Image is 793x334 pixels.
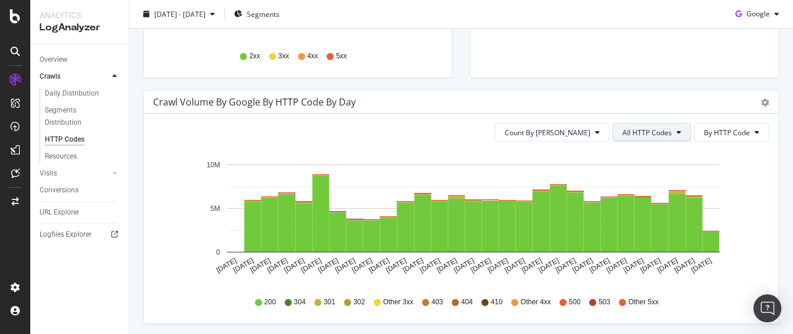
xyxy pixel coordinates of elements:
span: Other 5xx [628,297,659,307]
button: All HTTP Codes [613,123,691,142]
text: [DATE] [486,256,509,275]
a: Crawls [40,71,109,83]
span: Google [746,9,770,19]
span: 403 [431,297,443,307]
div: Segments Distribution [45,104,109,129]
span: 404 [461,297,473,307]
text: [DATE] [283,256,306,275]
div: gear [761,99,769,107]
text: [DATE] [520,256,543,275]
a: Daily Distribution [45,87,121,100]
text: [DATE] [232,256,255,275]
span: By HTTP Code [704,128,750,138]
a: Conversions [40,184,121,196]
text: [DATE] [300,256,323,275]
div: Conversions [40,184,79,196]
span: [DATE] - [DATE] [154,9,206,19]
text: 0 [216,248,220,256]
span: Count By Day [505,128,590,138]
span: 304 [294,297,306,307]
button: By HTTP Code [694,123,769,142]
span: All HTTP Codes [622,128,672,138]
div: HTTP Codes [45,133,84,146]
text: [DATE] [503,256,526,275]
a: URL Explorer [40,206,121,219]
text: 10M [207,161,220,169]
span: 302 [353,297,365,307]
div: LogAnalyzer [40,21,119,34]
text: [DATE] [469,256,493,275]
a: Logfiles Explorer [40,228,121,241]
div: Resources [45,150,77,163]
div: Crawl Volume by google by HTTP Code by Day [153,96,356,108]
a: Visits [40,167,109,180]
text: [DATE] [588,256,611,275]
svg: A chart. [153,151,769,286]
span: 200 [264,297,276,307]
span: Other 3xx [383,297,413,307]
text: [DATE] [673,256,696,275]
div: Analytics [40,9,119,21]
text: [DATE] [571,256,594,275]
text: [DATE] [537,256,561,275]
text: [DATE] [622,256,645,275]
text: [DATE] [554,256,578,275]
span: 410 [491,297,502,307]
button: Segments [229,5,284,23]
span: 500 [569,297,580,307]
span: 503 [599,297,610,307]
a: Overview [40,54,121,66]
text: [DATE] [334,256,357,275]
text: 5M [210,205,220,213]
span: 4xx [307,51,318,61]
text: [DATE] [384,256,408,275]
span: 2xx [249,51,260,61]
text: [DATE] [656,256,679,275]
text: [DATE] [401,256,424,275]
button: Google [731,5,784,23]
text: [DATE] [690,256,713,275]
span: Other 4xx [521,297,551,307]
div: Crawls [40,71,61,83]
text: [DATE] [317,256,340,275]
span: Segments [247,9,279,19]
text: [DATE] [249,256,272,275]
text: [DATE] [367,256,391,275]
a: Resources [45,150,121,163]
button: Count By [PERSON_NAME] [495,123,610,142]
div: Overview [40,54,68,66]
text: [DATE] [436,256,459,275]
text: [DATE] [265,256,289,275]
text: [DATE] [419,256,442,275]
text: [DATE] [351,256,374,275]
div: Logfiles Explorer [40,228,91,241]
div: Daily Distribution [45,87,99,100]
a: Segments Distribution [45,104,121,129]
div: Open Intercom Messenger [753,294,781,322]
button: [DATE] - [DATE] [139,5,220,23]
text: [DATE] [605,256,628,275]
div: Visits [40,167,57,180]
a: HTTP Codes [45,133,121,146]
text: [DATE] [452,256,476,275]
text: [DATE] [639,256,662,275]
span: 3xx [278,51,289,61]
div: URL Explorer [40,206,79,219]
text: [DATE] [215,256,238,275]
span: 301 [324,297,335,307]
span: 5xx [336,51,347,61]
